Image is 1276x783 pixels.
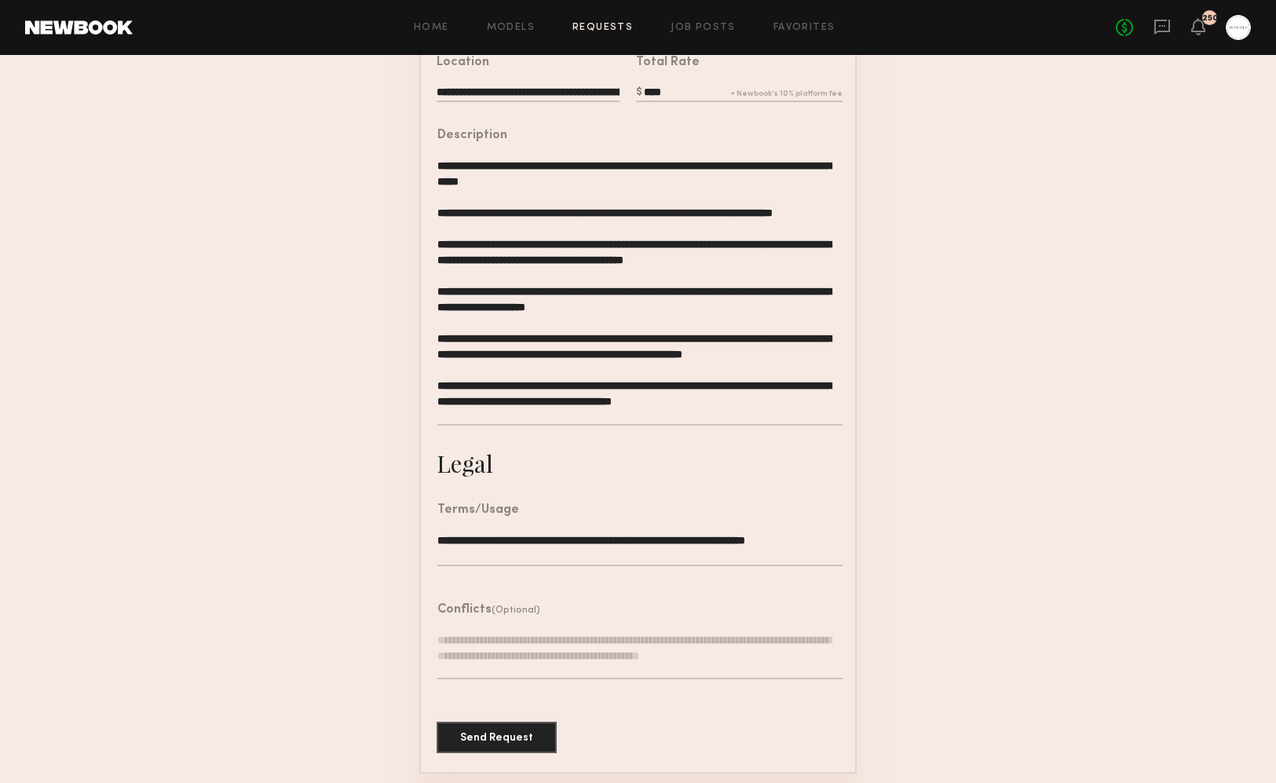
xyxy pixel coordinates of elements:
[437,604,540,617] header: Conflicts
[773,23,835,33] a: Favorites
[572,23,633,33] a: Requests
[636,57,700,69] div: Total Rate
[437,504,519,517] div: Terms/Usage
[492,606,540,615] span: (Optional)
[671,23,736,33] a: Job Posts
[1202,14,1218,23] div: 250
[414,23,449,33] a: Home
[437,722,557,753] button: Send Request
[437,130,507,142] div: Description
[437,448,493,479] div: Legal
[487,23,535,33] a: Models
[437,57,489,69] div: Location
